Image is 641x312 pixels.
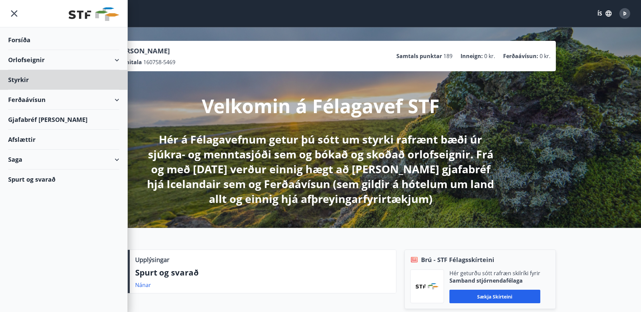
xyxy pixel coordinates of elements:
[416,283,439,289] img: vjCaq2fThgY3EUYqSgpjEiBg6WP39ov69hlhuPVN.png
[449,290,540,303] button: Sækja skírteini
[449,269,540,277] p: Hér geturðu sótt rafræn skilríki fyrir
[461,52,483,60] p: Inneign :
[142,132,499,206] p: Hér á Félagavefnum getur þú sótt um styrki rafrænt bæði úr sjúkra- og menntasjóði sem og bókað og...
[8,110,119,130] div: Gjafabréf [PERSON_NAME]
[115,46,175,56] p: [PERSON_NAME]
[540,52,550,60] span: 0 kr.
[8,90,119,110] div: Ferðaávísun
[8,7,20,20] button: menu
[135,267,391,278] p: Spurt og svarað
[135,255,169,264] p: Upplýsingar
[135,281,151,289] a: Nánar
[8,50,119,70] div: Orlofseignir
[8,30,119,50] div: Forsíða
[8,170,119,189] div: Spurt og svarað
[594,7,615,20] button: ÍS
[8,150,119,170] div: Saga
[69,7,119,21] img: union_logo
[143,58,175,66] span: 160758-5469
[617,5,633,22] button: Þ
[449,277,540,284] p: Samband stjórnendafélaga
[421,255,494,264] span: Brú - STF Félagsskírteini
[202,93,440,119] p: Velkomin á Félagavef STF
[443,52,452,60] span: 189
[8,130,119,150] div: Afslættir
[484,52,495,60] span: 0 kr.
[396,52,442,60] p: Samtals punktar
[8,70,119,90] div: Styrkir
[503,52,538,60] p: Ferðaávísun :
[115,58,142,66] p: Kennitala
[623,10,626,17] span: Þ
